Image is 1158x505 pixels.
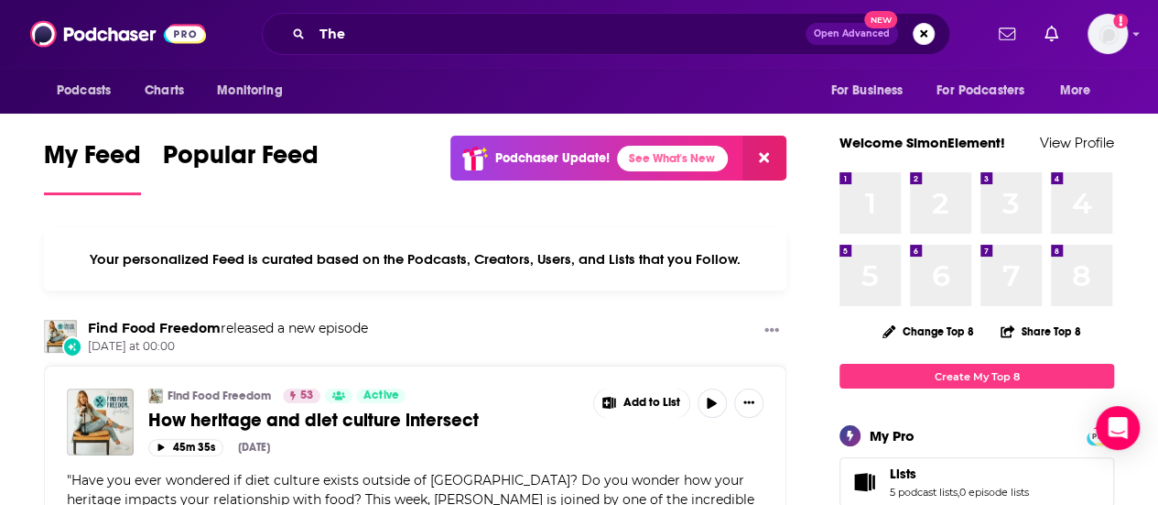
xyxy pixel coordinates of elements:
span: Active [363,387,398,405]
a: Lists [890,466,1029,482]
button: Change Top 8 [871,320,985,343]
span: New [864,11,897,28]
span: For Podcasters [936,78,1024,104]
a: See What's New [617,146,728,171]
a: PRO [1089,428,1111,442]
a: View Profile [1040,134,1114,151]
h3: released a new episode [88,320,368,337]
span: Charts [145,78,184,104]
a: Show notifications dropdown [1037,18,1066,49]
a: Popular Feed [163,139,319,195]
span: Popular Feed [163,139,319,181]
a: Active [356,389,406,403]
a: How heritage and diet culture intersect [148,409,580,432]
div: New Episode [62,336,82,357]
span: Add to List [623,396,680,410]
a: 53 [283,389,320,403]
span: Lists [890,466,916,482]
div: My Pro [870,427,914,445]
button: Show More Button [594,389,689,418]
span: How heritage and diet culture intersect [148,409,479,432]
span: [DATE] at 00:00 [88,339,368,355]
img: Find Food Freedom [44,320,77,353]
a: Lists [846,469,882,495]
span: 53 [300,387,313,405]
button: Show More Button [757,320,786,343]
button: 45m 35s [148,439,223,456]
img: Podchaser - Follow, Share and Rate Podcasts [30,16,206,51]
img: Find Food Freedom [148,389,163,403]
svg: Add a profile image [1113,14,1128,28]
button: Show profile menu [1088,14,1128,54]
div: Your personalized Feed is curated based on the Podcasts, Creators, Users, and Lists that you Follow. [44,228,786,291]
span: PRO [1089,429,1111,443]
span: , [958,486,959,499]
a: 0 episode lists [959,486,1029,499]
img: User Profile [1088,14,1128,54]
div: [DATE] [238,441,270,454]
button: open menu [44,73,135,108]
button: open menu [204,73,306,108]
p: Podchaser Update! [495,150,610,166]
span: More [1060,78,1091,104]
a: Find Food Freedom [168,389,271,403]
img: How heritage and diet culture intersect [67,389,134,456]
span: Logged in as SimonElement [1088,14,1128,54]
span: For Business [830,78,903,104]
button: open menu [1047,73,1114,108]
button: Show More Button [734,389,763,418]
button: Open AdvancedNew [806,23,898,45]
div: Open Intercom Messenger [1096,406,1140,450]
a: Charts [133,73,195,108]
button: Share Top 8 [1000,313,1082,349]
a: 5 podcast lists [890,486,958,499]
button: open menu [817,73,925,108]
button: open menu [925,73,1051,108]
span: Open Advanced [814,29,890,38]
a: Welcome SimonElement! [839,134,1005,151]
a: Show notifications dropdown [991,18,1023,49]
div: Search podcasts, credits, & more... [262,13,950,55]
span: Monitoring [217,78,282,104]
a: Find Food Freedom [88,320,221,336]
a: My Feed [44,139,141,195]
span: My Feed [44,139,141,181]
a: Create My Top 8 [839,364,1114,389]
span: Podcasts [57,78,111,104]
input: Search podcasts, credits, & more... [312,19,806,49]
